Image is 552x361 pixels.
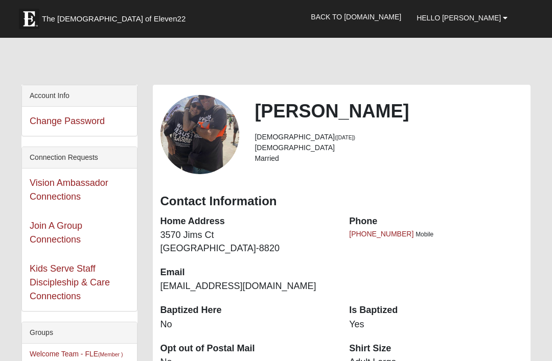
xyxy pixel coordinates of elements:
span: Mobile [416,231,433,238]
img: Eleven22 logo [19,9,39,29]
dd: No [160,318,334,331]
dt: Home Address [160,215,334,228]
li: Married [255,153,523,164]
a: Back to [DOMAIN_NAME] [303,4,409,30]
dt: Phone [349,215,523,228]
dt: Baptized Here [160,304,334,317]
dd: [EMAIL_ADDRESS][DOMAIN_NAME] [160,280,334,293]
small: ([DATE]) [335,134,355,140]
a: Kids Serve Staff Discipleship & Care Connections [30,263,110,301]
a: Hello [PERSON_NAME] [409,5,515,31]
a: Welcome Team - FLE(Member ) [30,350,123,358]
dt: Opt out of Postal Mail [160,342,334,355]
dt: Is Baptized [349,304,523,317]
a: View Fullsize Photo [160,95,240,174]
div: Connection Requests [22,147,137,169]
dt: Shirt Size [349,342,523,355]
a: The [DEMOGRAPHIC_DATA] of Eleven22 [14,4,218,29]
dd: Yes [349,318,523,331]
div: Account Info [22,85,137,107]
span: The [DEMOGRAPHIC_DATA] of Eleven22 [42,14,186,24]
li: [DEMOGRAPHIC_DATA] [255,132,523,142]
dt: Email [160,266,334,279]
dd: 3570 Jims Ct [GEOGRAPHIC_DATA]-8820 [160,229,334,255]
h2: [PERSON_NAME] [255,100,523,122]
a: [PHONE_NUMBER] [349,230,413,238]
small: (Member ) [98,351,123,357]
a: Join A Group Connections [30,221,82,245]
h3: Contact Information [160,194,523,209]
a: Vision Ambassador Connections [30,178,108,202]
span: Hello [PERSON_NAME] [417,14,501,22]
li: [DEMOGRAPHIC_DATA] [255,142,523,153]
a: Change Password [30,116,105,126]
div: Groups [22,322,137,344]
